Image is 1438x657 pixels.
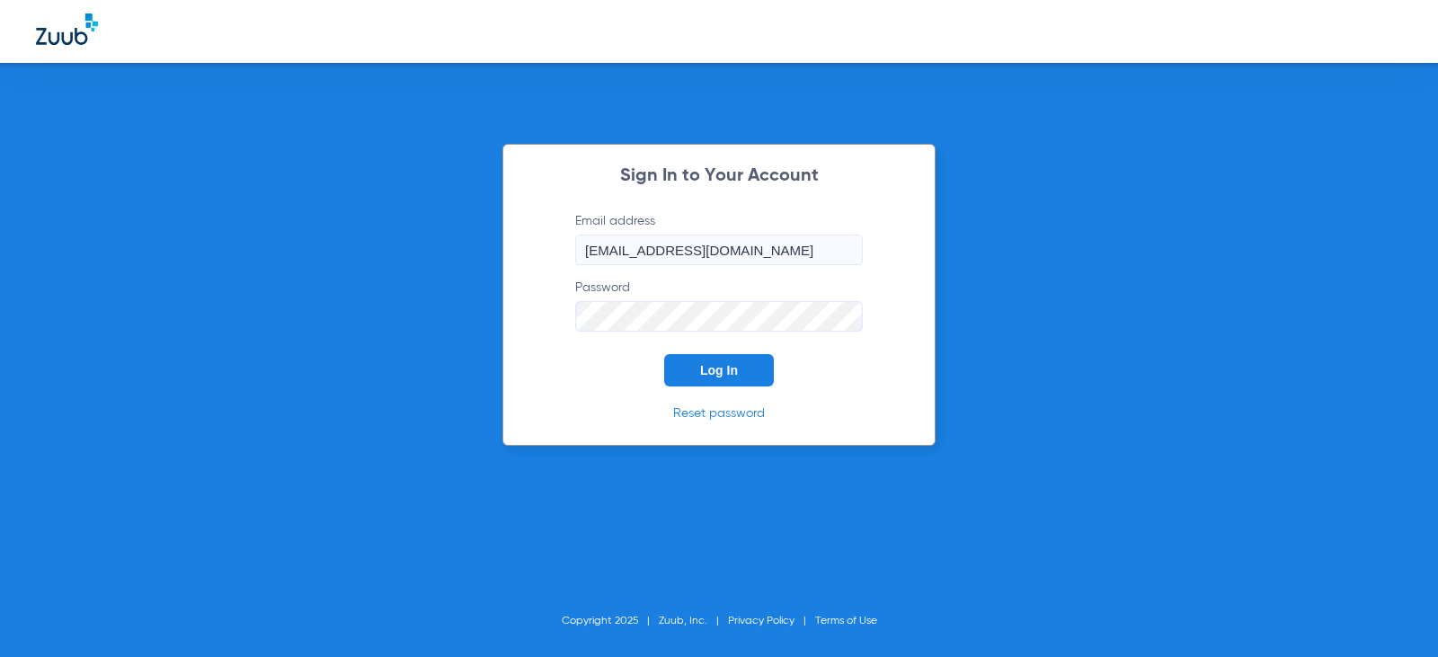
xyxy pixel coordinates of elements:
[700,363,738,377] span: Log In
[575,212,863,265] label: Email address
[548,167,890,185] h2: Sign In to Your Account
[575,235,863,265] input: Email address
[728,616,794,626] a: Privacy Policy
[664,354,774,386] button: Log In
[673,407,765,420] a: Reset password
[36,13,98,45] img: Zuub Logo
[659,612,728,630] li: Zuub, Inc.
[575,279,863,332] label: Password
[815,616,877,626] a: Terms of Use
[562,612,659,630] li: Copyright 2025
[1348,571,1438,657] iframe: Chat Widget
[575,301,863,332] input: Password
